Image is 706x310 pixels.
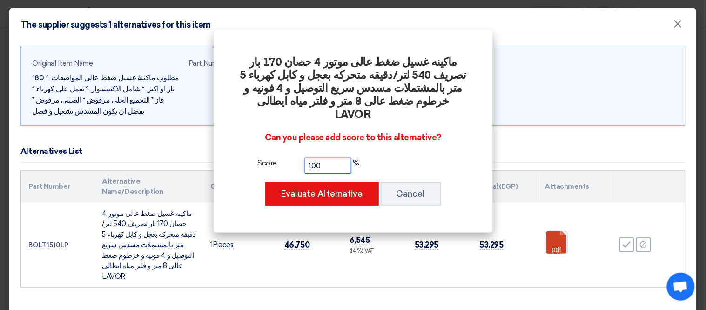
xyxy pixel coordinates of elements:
[667,273,695,301] div: Open chat
[381,182,441,206] button: Cancel
[265,182,379,206] button: Evaluate Alternative
[265,132,441,143] span: Can you please add score to this alternative?
[240,158,467,174] div: %
[240,56,467,121] h2: ماكينه غسيل ضغط عالى موتور 4 حصان 170 بار تصريف 540 لتر/دقيقه متحركه بعجل و كابل كهرباء 5 متر بال...
[240,158,296,172] label: Score
[305,158,351,174] input: Please enter the technical evaluation for this alternative item...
